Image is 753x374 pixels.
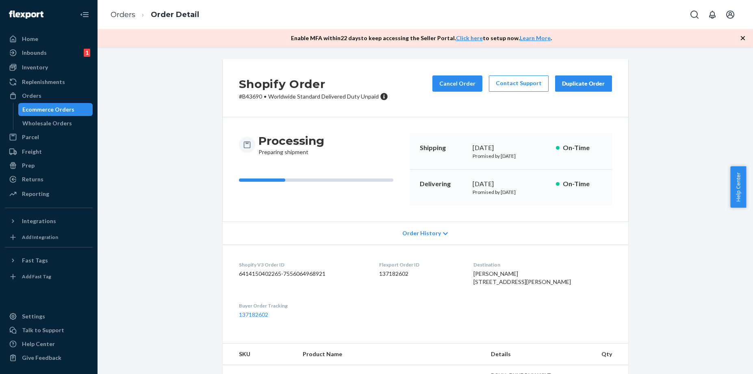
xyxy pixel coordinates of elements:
div: [DATE] [473,179,549,189]
p: Delivering [420,179,466,189]
div: Reporting [22,190,49,198]
div: [DATE] [473,143,549,153]
a: Reporting [5,187,93,200]
p: On-Time [563,179,602,189]
a: Home [5,32,93,45]
button: Open notifications [704,6,720,23]
a: Wholesale Orders [18,117,93,130]
p: On-Time [563,143,602,153]
img: Flexport logo [9,11,43,19]
a: Orders [111,10,135,19]
th: Product Name [296,344,484,365]
a: Help Center [5,337,93,350]
div: Add Integration [22,234,58,241]
a: Replenishments [5,75,93,88]
p: Promised by [DATE] [473,153,549,159]
div: 1 [84,49,90,57]
a: Add Fast Tag [5,270,93,283]
p: Enable MFA within 22 days to keep accessing the Seller Portal. to setup now. . [291,34,552,42]
div: Prep [22,161,35,170]
div: Add Fast Tag [22,273,51,280]
span: • [264,93,267,100]
button: Help Center [730,166,746,208]
a: Settings [5,310,93,323]
div: Orders [22,92,41,100]
a: Add Integration [5,231,93,244]
a: Freight [5,145,93,158]
div: Settings [22,312,45,320]
button: Fast Tags [5,254,93,267]
h2: Shopify Order [239,75,388,92]
button: Give Feedback [5,351,93,364]
a: Talk to Support [5,324,93,337]
button: Open Search Box [686,6,703,23]
button: Cancel Order [432,75,482,92]
p: # B43690 [239,92,388,101]
div: Ecommerce Orders [22,105,74,114]
a: Contact Support [489,75,549,92]
dd: 6414150402265-7556064968921 [239,270,367,278]
div: Talk to Support [22,326,64,334]
a: Inventory [5,61,93,74]
div: Inventory [22,63,48,71]
div: Duplicate Order [562,80,605,88]
a: Orders [5,89,93,102]
div: Replenishments [22,78,65,86]
div: Preparing shipment [258,133,324,156]
a: 137182602 [239,311,268,318]
a: Click here [456,34,483,41]
div: Give Feedback [22,354,61,362]
dt: Shopify V3 Order ID [239,261,367,268]
button: Duplicate Order [555,75,612,92]
dt: Destination [473,261,612,268]
button: Close Navigation [76,6,93,23]
div: Freight [22,148,42,156]
div: Wholesale Orders [22,119,72,127]
div: Parcel [22,133,39,141]
th: SKU [223,344,297,365]
dd: 137182602 [379,270,460,278]
th: Qty [573,344,628,365]
div: Inbounds [22,49,47,57]
a: Inbounds1 [5,46,93,59]
dt: Flexport Order ID [379,261,460,268]
ol: breadcrumbs [104,3,206,27]
p: Promised by [DATE] [473,189,549,196]
a: Order Detail [151,10,199,19]
div: Fast Tags [22,256,48,264]
a: Prep [5,159,93,172]
div: Integrations [22,217,56,225]
button: Integrations [5,215,93,228]
div: Home [22,35,38,43]
a: Learn More [520,34,551,41]
h3: Processing [258,133,324,148]
div: Help Center [22,340,55,348]
span: [PERSON_NAME] [STREET_ADDRESS][PERSON_NAME] [473,270,571,285]
span: Order History [402,229,441,237]
span: Worldwide Standard Delivered Duty Unpaid [268,93,379,100]
a: Returns [5,173,93,186]
div: Returns [22,175,43,183]
a: Ecommerce Orders [18,103,93,116]
dt: Buyer Order Tracking [239,302,367,309]
button: Open account menu [722,6,738,23]
th: Details [484,344,574,365]
p: Shipping [420,143,466,153]
a: Parcel [5,131,93,144]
